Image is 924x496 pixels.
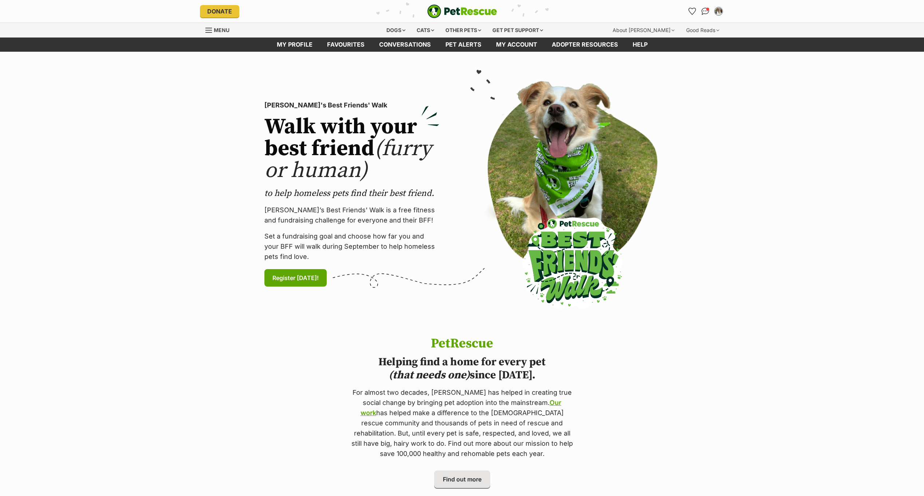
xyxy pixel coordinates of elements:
a: Pet alerts [438,38,489,52]
ul: Account quick links [687,5,724,17]
span: (furry or human) [264,135,432,184]
p: [PERSON_NAME]’s Best Friends' Walk is a free fitness and fundraising challenge for everyone and t... [264,205,439,225]
a: Favourites [320,38,372,52]
a: Find out more [434,471,490,488]
a: Register [DATE]! [264,269,327,287]
a: PetRescue [427,4,497,18]
div: Get pet support [487,23,548,38]
div: Cats [412,23,439,38]
a: Favourites [687,5,698,17]
i: (that needs one) [389,368,470,382]
img: logo-e224e6f780fb5917bec1dbf3a21bbac754714ae5b6737aabdf751b685950b380.svg [427,4,497,18]
a: Menu [205,23,235,36]
a: Donate [200,5,239,17]
p: to help homeless pets find their best friend. [264,188,439,199]
a: Adopter resources [544,38,625,52]
span: Register [DATE]! [272,273,319,282]
h1: PetRescue [350,336,574,351]
span: Find out more [443,475,481,484]
p: Set a fundraising goal and choose how far you and your BFF will walk during September to help hom... [264,231,439,262]
p: [PERSON_NAME]'s Best Friends' Walk [264,100,439,110]
button: My account [713,5,724,17]
div: Good Reads [681,23,724,38]
h2: Helping find a home for every pet since [DATE]. [350,355,574,382]
img: Lyn Chambers profile pic [715,8,722,15]
p: For almost two decades, [PERSON_NAME] has helped in creating true social change by bringing pet a... [350,387,574,459]
a: My account [489,38,544,52]
div: Other pets [440,23,486,38]
div: Dogs [381,23,410,38]
a: Help [625,38,655,52]
a: My profile [270,38,320,52]
a: Conversations [700,5,711,17]
span: Menu [214,27,229,33]
h2: Walk with your best friend [264,116,439,182]
a: conversations [372,38,438,52]
div: About [PERSON_NAME] [608,23,680,38]
img: chat-41dd97257d64d25036548639549fe6c8038ab92f7586957e7f3b1b290dea8141.svg [701,8,709,15]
